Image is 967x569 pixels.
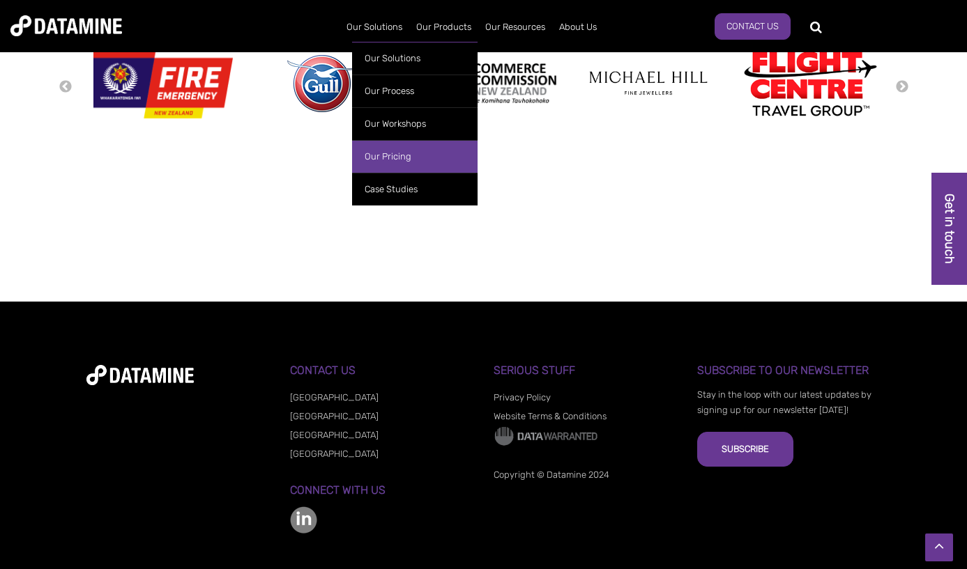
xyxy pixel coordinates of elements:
a: Our Pricing [352,140,478,173]
h3: Serious Stuff [494,364,677,377]
img: Datamine [10,15,122,36]
img: commercecommission [417,62,556,104]
a: [GEOGRAPHIC_DATA] [290,392,379,403]
img: Fire Emergency New Zealand [93,41,233,125]
a: Our Resources [478,9,552,45]
button: Next [895,79,909,95]
a: Our Solutions [352,42,478,75]
a: Case Studies [352,173,478,205]
h3: Connect with us [290,484,473,497]
img: Flight Centre [740,47,880,119]
a: Get in touch [931,173,967,285]
img: michael hill [579,61,718,106]
button: Subscribe [697,432,793,467]
a: Website Terms & Conditions [494,411,607,421]
h3: Contact Us [290,364,473,377]
p: Copyright © Datamine 2024 [494,467,677,483]
a: Our Products [409,9,478,45]
a: Our Solutions [340,9,409,45]
button: Previous [59,79,73,95]
p: Stay in the loop with our latest updates by signing up for our newsletter [DATE]! [697,387,881,418]
a: Our Workshops [352,107,478,140]
a: Our Process [352,75,478,107]
img: datamine-logo-white [86,365,194,385]
a: [GEOGRAPHIC_DATA] [290,411,379,421]
img: Data Warranted Logo [494,426,598,446]
a: Privacy Policy [494,392,551,403]
a: Contact us [715,13,791,40]
a: [GEOGRAPHIC_DATA] [290,449,379,459]
h3: Subscribe to our Newsletter [697,364,881,377]
img: gull [287,55,357,112]
img: linkedin-color [290,506,317,533]
a: [GEOGRAPHIC_DATA] [290,430,379,440]
a: About Us [552,9,604,45]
